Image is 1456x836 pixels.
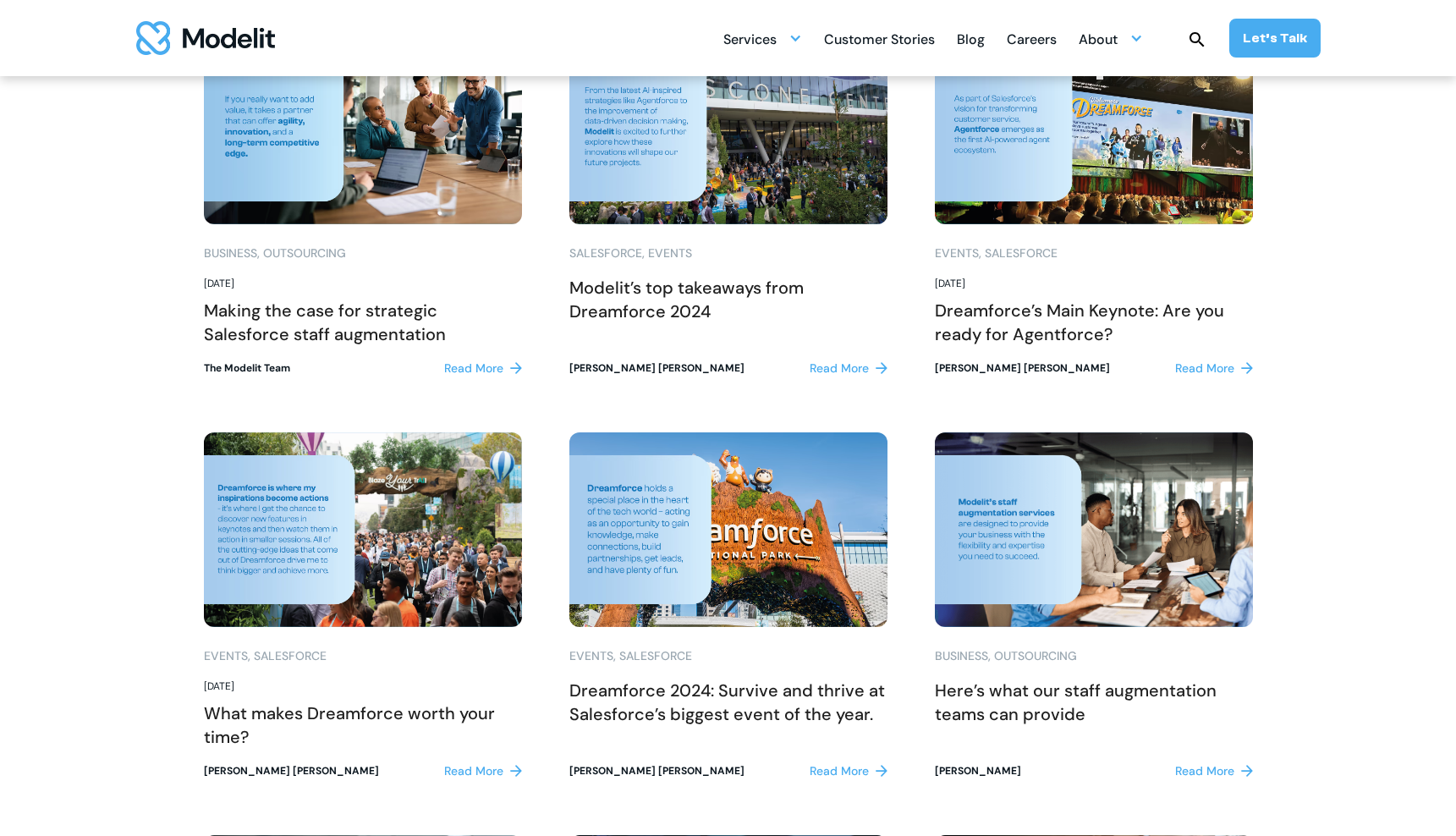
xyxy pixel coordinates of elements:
[569,763,744,779] div: [PERSON_NAME] [PERSON_NAME]
[1007,22,1057,55] a: Careers
[204,647,248,665] div: Events
[444,360,522,377] a: Read More
[810,762,887,780] a: Read More
[569,647,613,665] div: Events
[204,299,522,346] h2: Making the case for strategic Salesforce staff augmentation
[723,25,777,58] div: Services
[444,360,503,377] div: Read More
[1175,360,1253,377] a: Read More
[1175,762,1253,780] a: Read More
[935,360,1110,377] div: [PERSON_NAME] [PERSON_NAME]
[1007,25,1057,58] div: Careers
[994,647,1077,665] div: Outsourcing
[935,299,1253,346] h2: Dreamforce’s Main Keynote: Are you ready for Agentforce?
[136,21,275,55] a: home
[979,245,981,262] div: ,
[1175,762,1234,780] div: Read More
[824,22,935,55] a: Customer Stories
[444,762,503,780] div: Read More
[204,245,257,262] div: Business
[876,362,887,374] img: right arrow
[204,701,522,749] h2: What makes Dreamforce worth your time?
[613,647,616,665] div: ,
[876,765,887,777] img: right arrow
[444,762,522,780] a: Read More
[204,763,379,779] div: [PERSON_NAME] [PERSON_NAME]
[810,360,869,377] div: Read More
[1079,25,1118,58] div: About
[1079,22,1143,55] div: About
[935,647,988,665] div: Business
[569,360,744,377] div: [PERSON_NAME] [PERSON_NAME]
[254,647,327,665] div: Salesforce
[957,22,985,55] a: Blog
[988,647,991,665] div: ,
[935,276,1253,292] div: [DATE]
[569,679,887,726] h2: Dreamforce 2024: Survive and thrive at Salesforce’s biggest event of the year.
[248,647,250,665] div: ,
[648,245,692,262] div: Events
[257,245,260,262] div: ,
[957,25,985,58] div: Blog
[642,245,645,262] div: ,
[723,22,802,55] div: Services
[136,21,275,55] img: modelit logo
[935,679,1253,726] h2: Here’s what our staff augmentation teams can provide
[510,362,522,374] img: right arrow
[619,647,692,665] div: Salesforce
[1241,362,1253,374] img: right arrow
[204,360,290,377] div: The Modelit Team
[1229,19,1321,58] a: Let’s Talk
[1243,29,1307,47] div: Let’s Talk
[810,360,887,377] a: Read More
[263,245,346,262] div: Outsourcing
[1175,360,1234,377] div: Read More
[985,245,1058,262] div: Salesforce
[935,763,1021,779] div: [PERSON_NAME]
[810,762,869,780] div: Read More
[569,276,887,323] h2: Modelit’s top takeaways from Dreamforce 2024
[204,679,522,695] div: [DATE]
[824,25,935,58] div: Customer Stories
[569,245,642,262] div: Salesforce
[935,245,979,262] div: Events
[1241,765,1253,777] img: right arrow
[204,276,522,292] div: [DATE]
[510,765,522,777] img: right arrow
